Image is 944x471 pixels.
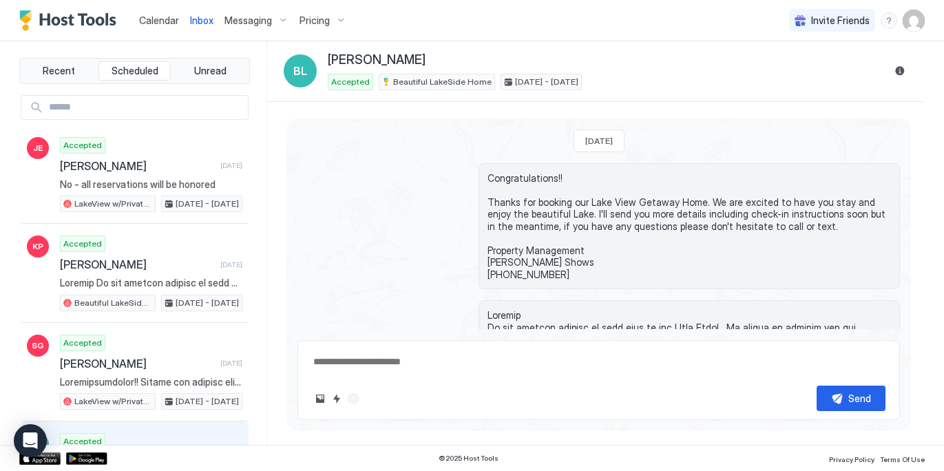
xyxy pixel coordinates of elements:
div: tab-group [19,58,250,84]
span: [DATE] - [DATE] [176,198,239,210]
span: Beautiful LakeSide Home [74,297,152,309]
span: SG [32,339,44,352]
span: Accepted [63,435,102,448]
button: Scheduled [98,61,171,81]
div: User profile [903,10,925,32]
span: Congratulations!! Thanks for booking our Lake View Getaway Home. We are excited to have you stay ... [487,172,892,281]
span: [PERSON_NAME] [60,258,215,271]
button: Unread [174,61,247,81]
span: Unread [194,65,227,77]
span: Messaging [224,14,272,27]
span: Pricing [300,14,330,27]
button: Send [817,386,885,411]
span: [DATE] - [DATE] [176,297,239,309]
span: [PERSON_NAME] [328,52,426,68]
span: BL [293,63,307,79]
a: Terms Of Use [880,451,925,465]
a: Calendar [139,13,179,28]
span: Accepted [331,76,370,88]
button: Quick reply [328,390,345,407]
span: Beautiful LakeSide Home [393,76,492,88]
a: Google Play Store [66,452,107,465]
span: Loremip Do sit ametcon adipisc el sedd eius te inc Utla Etdol. Ma aliqua en adminim ven qui nostr... [60,277,242,289]
span: JE [33,142,43,154]
div: Send [848,391,871,406]
span: Scheduled [112,65,158,77]
button: Reservation information [892,63,908,79]
span: [DATE] [585,136,613,146]
span: Accepted [63,337,102,349]
span: Accepted [63,139,102,151]
a: Privacy Policy [829,451,874,465]
span: Recent [43,65,75,77]
span: [DATE] [220,260,242,269]
span: Terms Of Use [880,455,925,463]
span: LakeView w/Private Boat Dock [74,395,152,408]
span: KP [32,240,43,253]
span: [DATE] [220,161,242,170]
span: Loremipsumdolor!! Sitame con adipisc eli Sedd Eius Tempori Utla. Et dol magnaal en admi ven quis ... [60,376,242,388]
div: menu [881,12,897,29]
span: Privacy Policy [829,455,874,463]
span: Inbox [190,14,213,26]
a: App Store [19,452,61,465]
a: Host Tools Logo [19,10,123,31]
span: © 2025 Host Tools [439,454,499,463]
a: Inbox [190,13,213,28]
span: Invite Friends [811,14,870,27]
span: [DATE] - [DATE] [515,76,578,88]
span: [DATE] [220,359,242,368]
button: Upload image [312,390,328,407]
div: Open Intercom Messenger [14,424,47,457]
input: Input Field [43,96,248,119]
button: Recent [23,61,96,81]
span: Calendar [139,14,179,26]
span: [PERSON_NAME] [60,357,215,370]
span: No - all reservations will be honored [60,178,242,191]
span: LakeView w/Private Boat Dock [74,198,152,210]
span: [PERSON_NAME] [60,159,215,173]
span: Accepted [63,238,102,250]
span: [DATE] - [DATE] [176,395,239,408]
